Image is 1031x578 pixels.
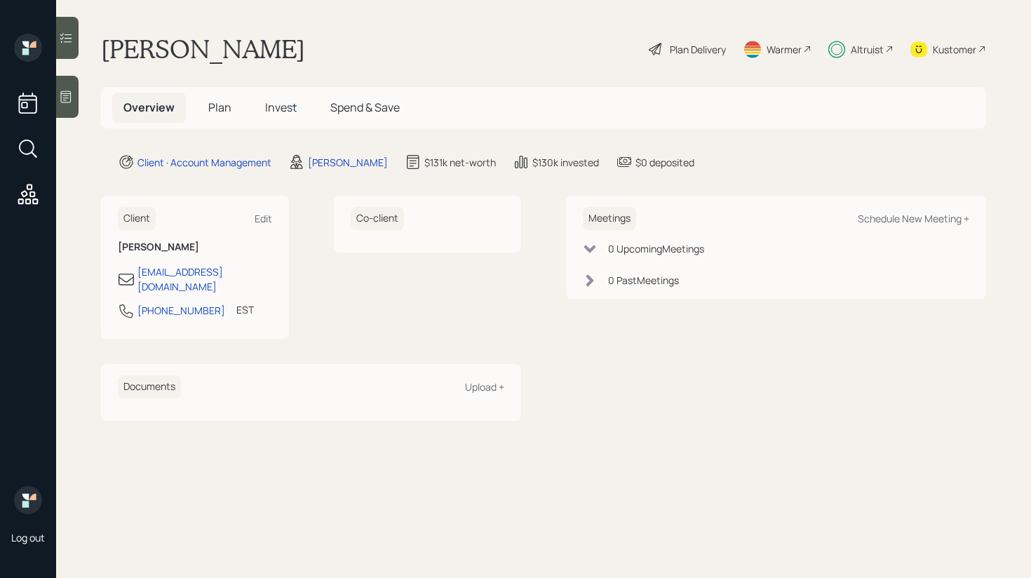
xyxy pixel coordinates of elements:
[767,42,802,57] div: Warmer
[118,375,181,398] h6: Documents
[608,273,679,288] div: 0 Past Meeting s
[11,531,45,544] div: Log out
[308,155,388,170] div: [PERSON_NAME]
[635,155,694,170] div: $0 deposited
[851,42,884,57] div: Altruist
[118,207,156,230] h6: Client
[933,42,976,57] div: Kustomer
[208,100,231,115] span: Plan
[137,155,271,170] div: Client · Account Management
[265,100,297,115] span: Invest
[101,34,305,65] h1: [PERSON_NAME]
[137,303,225,318] div: [PHONE_NUMBER]
[608,241,704,256] div: 0 Upcoming Meeting s
[424,155,496,170] div: $131k net-worth
[583,207,636,230] h6: Meetings
[670,42,726,57] div: Plan Delivery
[351,207,404,230] h6: Co-client
[465,380,504,394] div: Upload +
[137,264,272,294] div: [EMAIL_ADDRESS][DOMAIN_NAME]
[123,100,175,115] span: Overview
[532,155,599,170] div: $130k invested
[255,212,272,225] div: Edit
[858,212,969,225] div: Schedule New Meeting +
[236,302,254,317] div: EST
[118,241,272,253] h6: [PERSON_NAME]
[14,486,42,514] img: retirable_logo.png
[330,100,400,115] span: Spend & Save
